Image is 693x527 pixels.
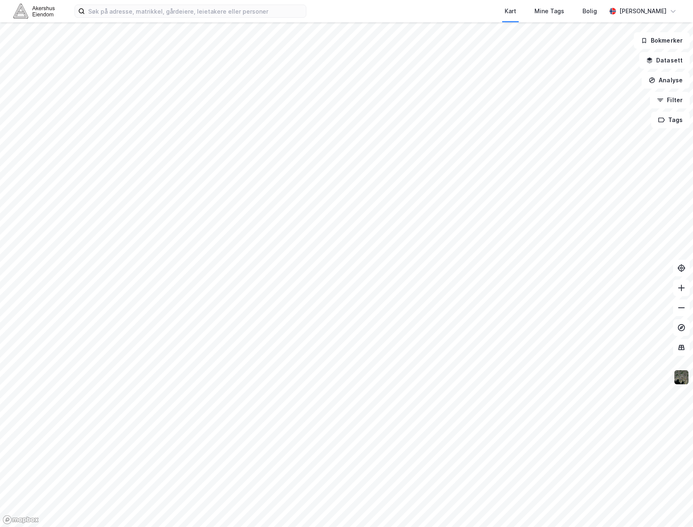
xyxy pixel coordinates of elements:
button: Datasett [639,52,690,69]
img: 9k= [674,369,689,385]
div: [PERSON_NAME] [619,6,667,16]
button: Filter [650,92,690,108]
div: Mine Tags [534,6,564,16]
a: Mapbox homepage [2,515,39,525]
div: Bolig [582,6,597,16]
input: Søk på adresse, matrikkel, gårdeiere, leietakere eller personer [85,5,306,17]
img: akershus-eiendom-logo.9091f326c980b4bce74ccdd9f866810c.svg [13,4,55,18]
div: Kart [505,6,516,16]
iframe: Chat Widget [652,487,693,527]
button: Analyse [642,72,690,89]
div: Kontrollprogram for chat [652,487,693,527]
button: Bokmerker [634,32,690,49]
button: Tags [651,112,690,128]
